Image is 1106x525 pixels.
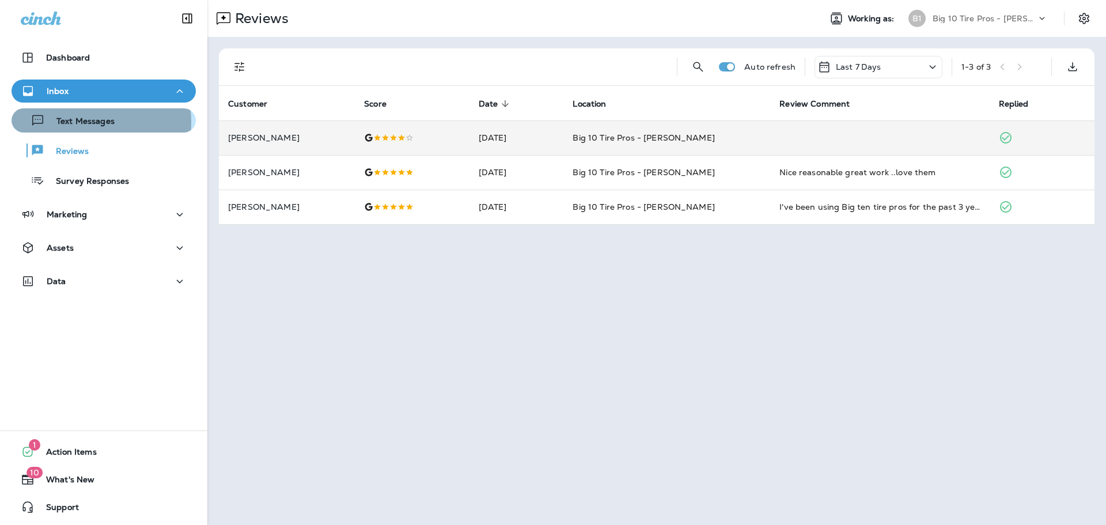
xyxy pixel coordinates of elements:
button: Assets [12,236,196,259]
span: Replied [999,99,1044,109]
p: Data [47,277,66,286]
p: Inbox [47,86,69,96]
div: B1 [908,10,926,27]
p: Reviews [44,146,89,157]
p: Assets [47,243,74,252]
span: 10 [26,467,43,478]
span: Working as: [848,14,897,24]
button: Filters [228,55,251,78]
p: Auto refresh [744,62,796,71]
button: Collapse Sidebar [171,7,203,30]
button: 1Action Items [12,440,196,463]
div: Nice reasonable great work ..love them [779,167,980,178]
button: Reviews [12,138,196,163]
p: Marketing [47,210,87,219]
p: [PERSON_NAME] [228,202,346,211]
span: Date [479,99,513,109]
span: Customer [228,99,282,109]
span: Review Comment [779,99,865,109]
span: Score [364,99,387,109]
span: Action Items [35,447,97,461]
button: Export as CSV [1061,55,1084,78]
button: Inbox [12,80,196,103]
p: [PERSON_NAME] [228,133,346,142]
span: Score [364,99,402,109]
button: Text Messages [12,108,196,133]
button: Search Reviews [687,55,710,78]
div: 1 - 3 of 3 [961,62,991,71]
span: Review Comment [779,99,850,109]
span: Location [573,99,621,109]
span: Big 10 Tire Pros - [PERSON_NAME] [573,133,714,143]
td: [DATE] [469,155,564,190]
span: Big 10 Tire Pros - [PERSON_NAME] [573,167,714,177]
td: [DATE] [469,120,564,155]
p: Text Messages [45,116,115,127]
div: I've been using Big ten tire pros for the past 3 years and I've had nothing but excellent service. [779,201,980,213]
p: [PERSON_NAME] [228,168,346,177]
span: Location [573,99,606,109]
span: 1 [29,439,40,451]
span: Replied [999,99,1029,109]
p: Last 7 Days [836,62,881,71]
button: Data [12,270,196,293]
button: Dashboard [12,46,196,69]
p: Reviews [230,10,289,27]
span: Support [35,503,79,516]
button: Marketing [12,203,196,226]
span: Big 10 Tire Pros - [PERSON_NAME] [573,202,714,212]
p: Big 10 Tire Pros - [PERSON_NAME] [933,14,1036,23]
span: Date [479,99,498,109]
button: Support [12,496,196,519]
p: Survey Responses [44,176,129,187]
td: [DATE] [469,190,564,224]
button: Settings [1074,8,1094,29]
p: Dashboard [46,53,90,62]
button: Survey Responses [12,168,196,192]
button: 10What's New [12,468,196,491]
span: What's New [35,475,94,489]
span: Customer [228,99,267,109]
